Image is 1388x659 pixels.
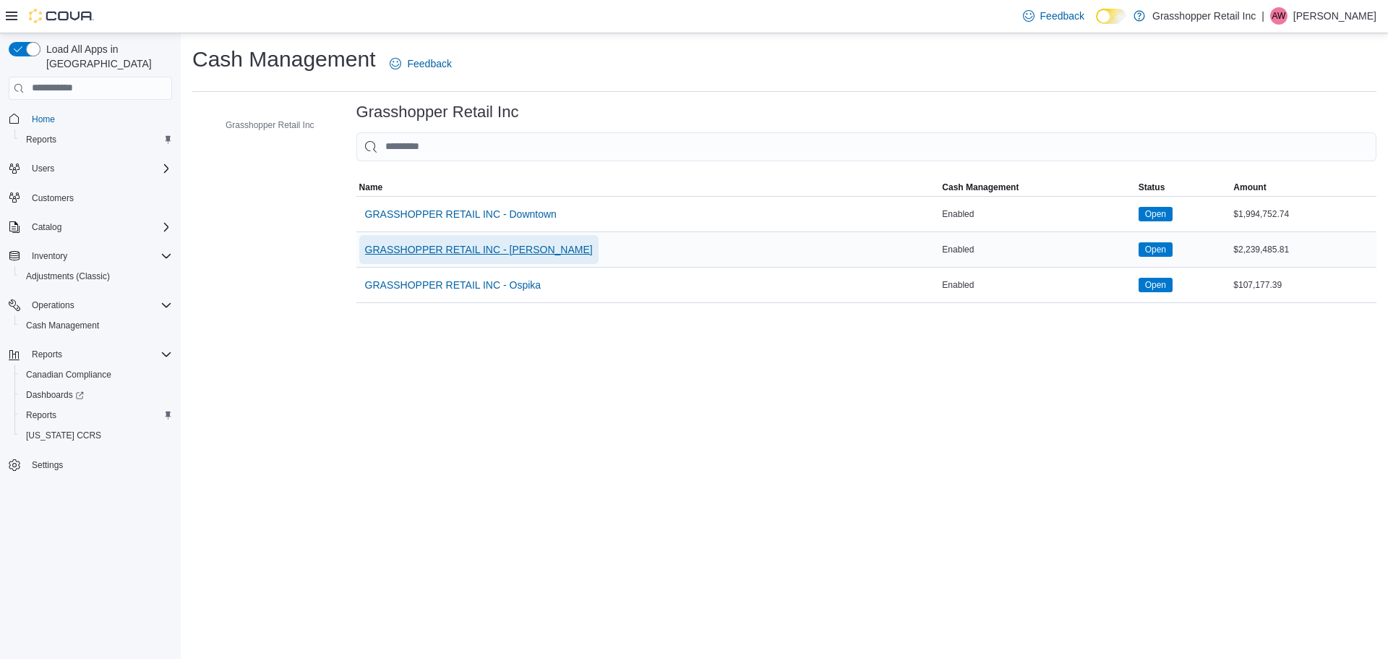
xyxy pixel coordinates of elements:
p: Grasshopper Retail Inc [1152,7,1256,25]
span: Canadian Compliance [26,369,111,380]
span: Feedback [1040,9,1084,23]
span: Catalog [26,218,172,236]
button: Reports [26,346,68,363]
span: Dashboards [20,386,172,404]
button: Inventory [3,246,178,266]
a: Dashboards [14,385,178,405]
a: Reports [20,407,62,424]
button: Adjustments (Classic) [14,266,178,286]
a: Cash Management [20,317,105,334]
button: Customers [3,187,178,208]
span: Operations [26,297,172,314]
button: Operations [3,295,178,315]
span: Cash Management [20,317,172,334]
span: Catalog [32,221,61,233]
span: Dashboards [26,389,84,401]
span: Users [26,160,172,177]
input: This is a search bar. As you type, the results lower in the page will automatically filter. [356,132,1376,161]
a: Reports [20,131,62,148]
span: GRASSHOPPER RETAIL INC - Downtown [365,207,557,221]
button: Reports [14,405,178,425]
span: Open [1145,279,1166,292]
div: $107,177.39 [1230,276,1376,294]
a: Settings [26,456,69,474]
div: Avril Wiskin [1270,7,1288,25]
span: Settings [26,456,172,474]
span: Cash Management [942,182,1019,193]
button: Operations [26,297,80,314]
span: [US_STATE] CCRS [26,430,101,441]
span: Status [1139,182,1165,193]
h1: Cash Management [192,45,375,74]
button: Users [3,158,178,179]
button: Settings [3,454,178,475]
a: Customers [26,190,80,207]
span: Open [1145,208,1166,221]
span: Home [32,114,55,125]
button: GRASSHOPPER RETAIL INC - Ospika [359,271,547,299]
span: Reports [26,134,56,145]
a: Canadian Compliance [20,366,117,383]
span: GRASSHOPPER RETAIL INC - [PERSON_NAME] [365,242,593,257]
span: Washington CCRS [20,427,172,444]
div: Enabled [939,241,1135,258]
span: Reports [32,349,62,360]
button: GRASSHOPPER RETAIL INC - [PERSON_NAME] [359,235,599,264]
span: Customers [32,192,74,204]
a: Dashboards [20,386,90,404]
div: Enabled [939,276,1135,294]
input: Dark Mode [1096,9,1126,24]
span: Open [1145,243,1166,256]
span: AW [1272,7,1285,25]
span: Amount [1233,182,1266,193]
img: Cova [29,9,94,23]
span: Open [1139,278,1173,292]
button: Users [26,160,60,177]
p: | [1261,7,1264,25]
a: Feedback [1017,1,1090,30]
span: Adjustments (Classic) [20,268,172,285]
span: Grasshopper Retail Inc [226,119,314,131]
span: Reports [26,346,172,363]
a: Feedback [384,49,457,78]
a: Home [26,111,61,128]
span: Operations [32,299,74,311]
span: Cash Management [26,320,99,331]
nav: Complex example [9,103,172,514]
button: Reports [14,129,178,150]
span: Inventory [26,247,172,265]
button: Catalog [3,217,178,237]
a: [US_STATE] CCRS [20,427,107,444]
button: Cash Management [939,179,1135,196]
button: Cash Management [14,315,178,336]
button: Inventory [26,247,73,265]
span: Customers [26,189,172,207]
div: Enabled [939,205,1135,223]
a: Adjustments (Classic) [20,268,116,285]
span: Home [26,110,172,128]
button: Catalog [26,218,67,236]
span: Canadian Compliance [20,366,172,383]
button: Grasshopper Retail Inc [205,116,320,134]
span: Open [1139,207,1173,221]
div: $1,994,752.74 [1230,205,1376,223]
span: Reports [26,409,56,421]
span: Settings [32,459,63,471]
p: [PERSON_NAME] [1293,7,1376,25]
span: Open [1139,242,1173,257]
button: GRASSHOPPER RETAIL INC - Downtown [359,200,562,229]
span: Feedback [407,56,451,71]
button: Status [1136,179,1231,196]
button: Amount [1230,179,1376,196]
span: Inventory [32,250,67,262]
span: Reports [20,407,172,424]
h3: Grasshopper Retail Inc [356,103,519,121]
span: Reports [20,131,172,148]
span: Name [359,182,383,193]
button: [US_STATE] CCRS [14,425,178,446]
span: Load All Apps in [GEOGRAPHIC_DATA] [40,42,172,71]
button: Name [356,179,940,196]
span: Dark Mode [1096,24,1097,25]
span: GRASSHOPPER RETAIL INC - Ospika [365,278,541,292]
span: Adjustments (Classic) [26,271,110,282]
